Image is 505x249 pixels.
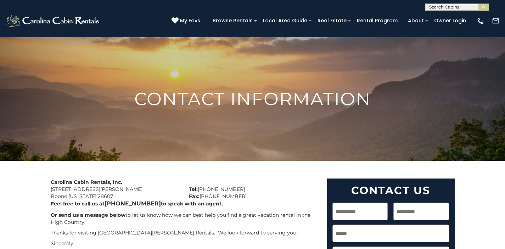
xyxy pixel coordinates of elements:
[172,17,202,25] a: My Favs
[353,15,401,26] a: Rental Program
[161,200,223,207] b: to speak with an agent.
[51,229,316,236] p: Thanks for visiting [GEOGRAPHIC_DATA][PERSON_NAME] Rentals. We look forward to serving you!
[51,179,122,185] strong: Carolina Cabin Rentals, Inc.
[51,212,125,218] b: Or send us a message below
[259,15,311,26] a: Local Area Guide
[51,211,316,226] p: to let us know how we can best help you find a great vacation rental in the High Country.
[492,17,500,25] img: mail-regular-white.png
[477,17,484,25] img: phone-regular-white.png
[431,15,470,26] a: Owner Login
[45,179,184,200] div: [STREET_ADDRESS][PERSON_NAME] Boone [US_STATE] 28607
[105,200,161,207] b: [PHONE_NUMBER]
[332,184,449,197] h2: Contact Us
[180,17,200,24] span: My Favs
[209,15,256,26] a: Browse Rentals
[404,15,427,26] a: About
[51,240,316,247] p: Sincerely,
[189,193,200,199] strong: Fax:
[314,15,350,26] a: Real Estate
[51,200,105,207] b: Feel free to call us at
[189,186,198,192] strong: Tel:
[5,14,101,28] img: White-1-2.png
[184,179,322,200] div: [PHONE_NUMBER] [PHONE_NUMBER]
